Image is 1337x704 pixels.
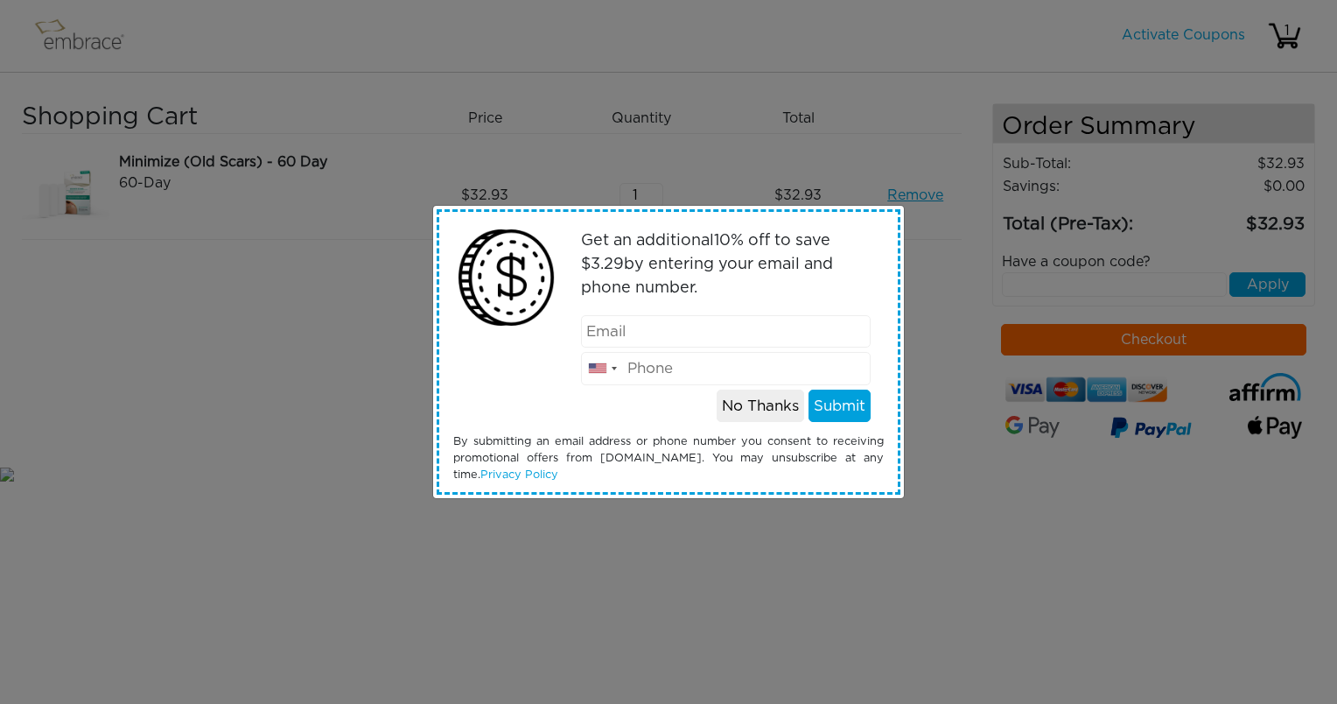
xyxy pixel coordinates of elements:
[449,221,563,335] img: money2.png
[440,433,897,484] div: By submitting an email address or phone number you consent to receiving promotional offers from [...
[480,469,558,481] a: Privacy Policy
[581,315,871,348] input: Email
[581,352,871,385] input: Phone
[714,233,731,249] span: 10
[581,229,871,300] p: Get an additional % off to save $ by entering your email and phone number.
[717,390,804,423] button: No Thanks
[582,353,622,384] div: United States: +1
[808,390,871,423] button: Submit
[591,257,624,272] span: 3.29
